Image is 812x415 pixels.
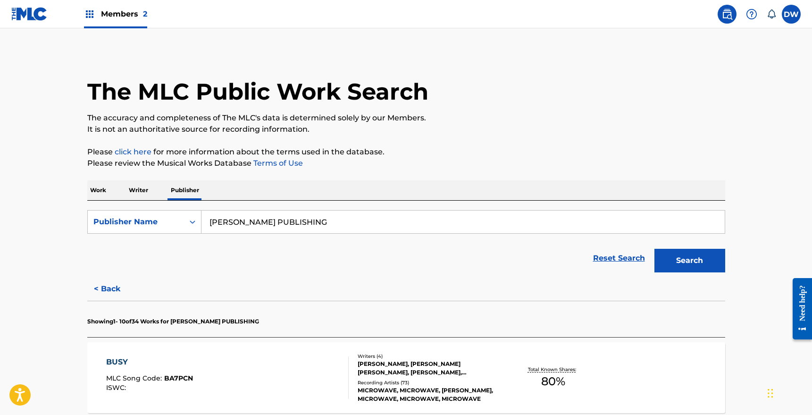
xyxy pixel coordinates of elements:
div: BUSY [106,356,193,368]
p: Please review the Musical Works Database [87,158,725,169]
span: MLC Song Code : [106,374,164,382]
a: click here [115,147,151,156]
p: Publisher [168,180,202,200]
span: BA7PCN [164,374,193,382]
span: 80 % [541,373,565,390]
form: Search Form [87,210,725,277]
img: Top Rightsholders [84,8,95,20]
h1: The MLC Public Work Search [87,77,428,106]
div: Notifications [767,9,776,19]
div: Publisher Name [93,216,178,228]
div: Recording Artists ( 73 ) [358,379,500,386]
div: User Menu [782,5,801,24]
div: MICROWAVE, MICROWAVE, [PERSON_NAME], MICROWAVE, MICROWAVE, MICROWAVE [358,386,500,403]
p: Please for more information about the terms used in the database. [87,146,725,158]
img: MLC Logo [11,7,48,21]
div: Drag [768,379,773,407]
a: BUSYMLC Song Code:BA7PCNISWC:Writers (4)[PERSON_NAME], [PERSON_NAME] [PERSON_NAME], [PERSON_NAME]... [87,342,725,413]
div: Help [742,5,761,24]
p: Total Known Shares: [528,366,578,373]
p: It is not an authoritative source for recording information. [87,124,725,135]
img: help [746,8,757,20]
iframe: Chat Widget [765,370,812,415]
button: Search [654,249,725,272]
iframe: Resource Center [786,271,812,347]
a: Terms of Use [251,159,303,168]
span: 2 [143,9,147,18]
p: Work [87,180,109,200]
p: Writer [126,180,151,200]
p: The accuracy and completeness of The MLC's data is determined solely by our Members. [87,112,725,124]
div: [PERSON_NAME], [PERSON_NAME] [PERSON_NAME], [PERSON_NAME], [PERSON_NAME] [358,360,500,377]
span: Members [101,8,147,19]
button: < Back [87,277,144,301]
span: ISWC : [106,383,128,392]
p: Showing 1 - 10 of 34 Works for [PERSON_NAME] PUBLISHING [87,317,259,326]
div: Writers ( 4 ) [358,353,500,360]
a: Public Search [718,5,737,24]
img: search [721,8,733,20]
a: Reset Search [588,248,650,269]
